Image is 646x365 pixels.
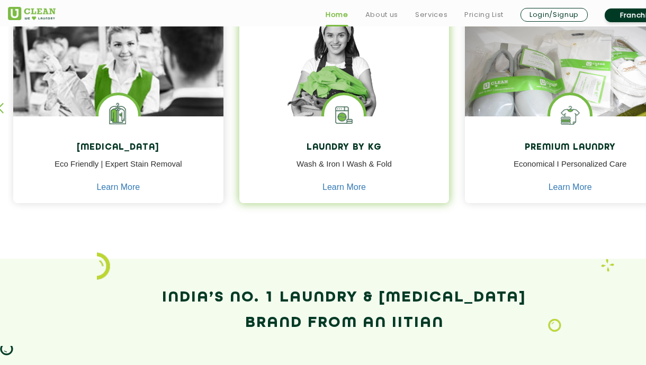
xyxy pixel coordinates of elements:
[247,143,442,153] h4: Laundry by Kg
[326,8,348,21] a: Home
[21,158,216,182] p: Eco Friendly | Expert Stain Removal
[13,7,223,176] img: Drycleaners near me
[521,8,588,22] a: Login/Signup
[601,259,614,272] img: Laundry wash and iron
[98,95,138,135] img: Laundry Services near me
[415,8,447,21] a: Services
[365,8,398,21] a: About us
[8,7,56,20] img: UClean Laundry and Dry Cleaning
[549,182,592,192] a: Learn More
[322,182,366,192] a: Learn More
[97,252,110,280] img: icon_2.png
[324,95,364,135] img: laundry washing machine
[239,7,450,147] img: a girl with laundry basket
[550,95,590,135] img: Shoes Cleaning
[464,8,504,21] a: Pricing List
[96,182,140,192] a: Learn More
[21,143,216,153] h4: [MEDICAL_DATA]
[548,318,561,332] img: Laundry
[247,158,442,182] p: Wash & Iron I Wash & Fold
